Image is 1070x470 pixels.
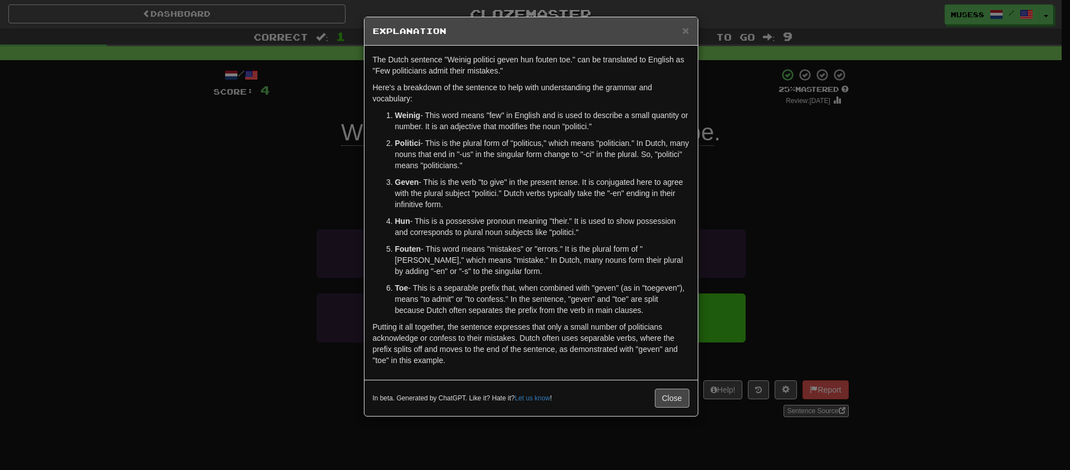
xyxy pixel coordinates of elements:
strong: Hun [395,217,410,226]
button: Close [655,389,689,408]
strong: Toe [395,283,408,292]
p: - This word means "few" in English and is used to describe a small quantity or number. It is an a... [395,110,689,132]
p: - This is a separable prefix that, when combined with "geven" (as in "toegeven"), means "to admit... [395,282,689,316]
h5: Explanation [373,26,689,37]
p: - This is the verb "to give" in the present tense. It is conjugated here to agree with the plural... [395,177,689,210]
p: - This word means "mistakes" or "errors." It is the plural form of "[PERSON_NAME]," which means "... [395,243,689,277]
p: - This is the plural form of "politicus," which means "politician." In Dutch, many nouns that end... [395,138,689,171]
p: Here's a breakdown of the sentence to help with understanding the grammar and vocabulary: [373,82,689,104]
strong: Geven [395,178,419,187]
strong: Weinig [395,111,421,120]
span: × [682,24,689,37]
strong: Politici [395,139,421,148]
p: - This is a possessive pronoun meaning "their." It is used to show possession and corresponds to ... [395,216,689,238]
strong: Fouten [395,244,421,253]
a: Let us know [515,394,550,402]
p: The Dutch sentence "Weinig politici geven hun fouten toe." can be translated to English as "Few p... [373,54,689,76]
small: In beta. Generated by ChatGPT. Like it? Hate it? ! [373,394,552,403]
p: Putting it all together, the sentence expresses that only a small number of politicians acknowled... [373,321,689,366]
button: Close [682,25,689,36]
